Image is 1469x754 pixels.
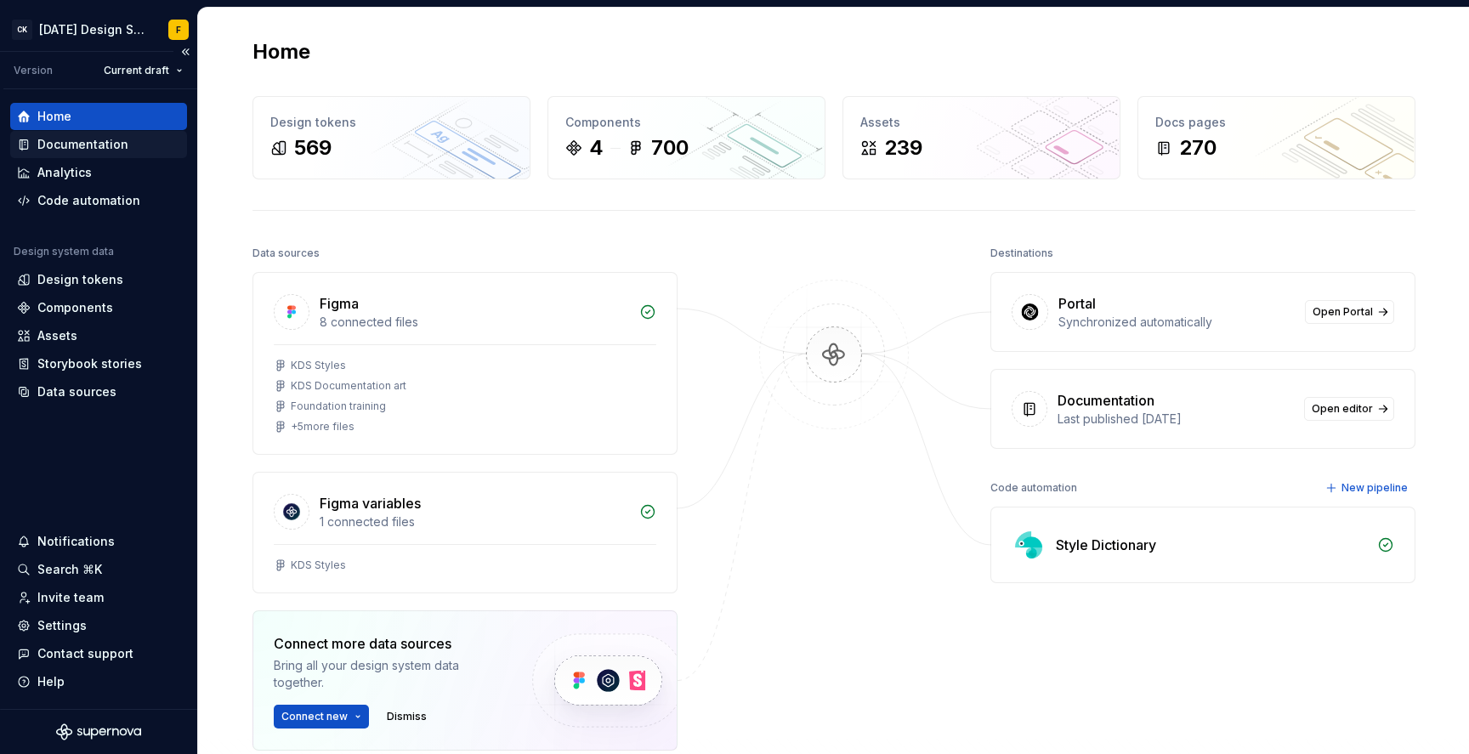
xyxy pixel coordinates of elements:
[37,192,140,209] div: Code automation
[96,59,190,82] button: Current draft
[10,294,187,321] a: Components
[320,314,629,331] div: 8 connected files
[10,159,187,186] a: Analytics
[14,245,114,258] div: Design system data
[281,710,348,723] span: Connect new
[173,40,197,64] button: Collapse sidebar
[565,114,808,131] div: Components
[291,359,346,372] div: KDS Styles
[291,400,386,413] div: Foundation training
[252,241,320,265] div: Data sources
[39,21,148,38] div: [DATE] Design System
[10,103,187,130] a: Home
[1058,411,1294,428] div: Last published [DATE]
[291,558,346,572] div: KDS Styles
[884,134,922,162] div: 239
[10,556,187,583] button: Search ⌘K
[37,589,104,606] div: Invite team
[252,96,530,179] a: Design tokens569
[320,293,359,314] div: Figma
[291,420,354,434] div: + 5 more files
[10,612,187,639] a: Settings
[270,114,513,131] div: Design tokens
[37,355,142,372] div: Storybook stories
[10,640,187,667] button: Contact support
[37,617,87,634] div: Settings
[1056,535,1156,555] div: Style Dictionary
[10,131,187,158] a: Documentation
[56,723,141,740] svg: Supernova Logo
[10,322,187,349] a: Assets
[10,350,187,377] a: Storybook stories
[274,705,369,728] button: Connect new
[3,11,194,48] button: CK[DATE] Design SystemF
[990,241,1053,265] div: Destinations
[547,96,825,179] a: Components4700
[1304,397,1394,421] a: Open editor
[1312,402,1373,416] span: Open editor
[37,645,133,662] div: Contact support
[104,64,169,77] span: Current draft
[10,266,187,293] a: Design tokens
[291,379,406,393] div: KDS Documentation art
[37,561,102,578] div: Search ⌘K
[842,96,1120,179] a: Assets239
[379,705,434,728] button: Dismiss
[10,528,187,555] button: Notifications
[1305,300,1394,324] a: Open Portal
[37,533,115,550] div: Notifications
[10,187,187,214] a: Code automation
[1155,114,1398,131] div: Docs pages
[1341,481,1408,495] span: New pipeline
[37,327,77,344] div: Assets
[651,134,689,162] div: 700
[589,134,604,162] div: 4
[274,633,503,654] div: Connect more data sources
[176,23,181,37] div: F
[1179,134,1217,162] div: 270
[37,271,123,288] div: Design tokens
[860,114,1103,131] div: Assets
[37,136,128,153] div: Documentation
[1320,476,1415,500] button: New pipeline
[10,378,187,405] a: Data sources
[10,584,187,611] a: Invite team
[1313,305,1373,319] span: Open Portal
[294,134,332,162] div: 569
[252,472,678,593] a: Figma variables1 connected filesKDS Styles
[1137,96,1415,179] a: Docs pages270
[14,64,53,77] div: Version
[37,299,113,316] div: Components
[10,668,187,695] button: Help
[320,493,421,513] div: Figma variables
[274,657,503,691] div: Bring all your design system data together.
[387,710,427,723] span: Dismiss
[320,513,629,530] div: 1 connected files
[1058,314,1295,331] div: Synchronized automatically
[1058,293,1096,314] div: Portal
[1058,390,1154,411] div: Documentation
[12,20,32,40] div: CK
[37,673,65,690] div: Help
[37,164,92,181] div: Analytics
[990,476,1077,500] div: Code automation
[252,272,678,455] a: Figma8 connected filesKDS StylesKDS Documentation artFoundation training+5more files
[37,108,71,125] div: Home
[37,383,116,400] div: Data sources
[252,38,310,65] h2: Home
